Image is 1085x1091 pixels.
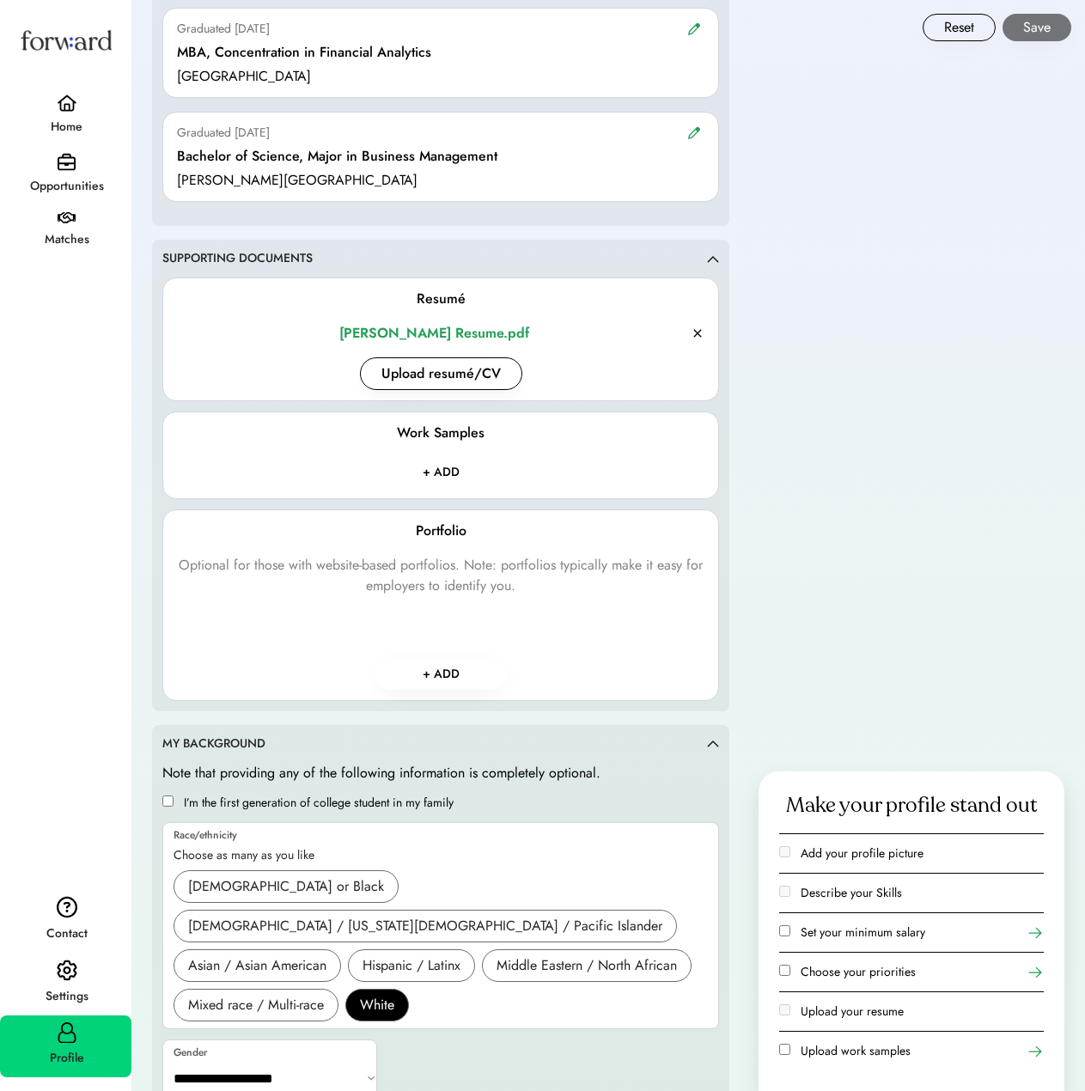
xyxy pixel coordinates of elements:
div: [PERSON_NAME][GEOGRAPHIC_DATA] [177,170,418,191]
label: Upload work samples [801,1042,911,1059]
div: White [360,995,394,1015]
img: caret-up.svg [707,255,719,263]
div: Matches [2,229,131,250]
label: Add your profile picture [801,844,923,862]
div: Choose as many as you like [174,847,314,864]
div: MY BACKGROUND [162,735,265,753]
label: Set your minimum salary [801,923,925,941]
div: Make your profile stand out [786,792,1038,820]
div: Note that providing any of the following information is completely optional. [162,763,600,783]
div: [GEOGRAPHIC_DATA] [177,66,311,87]
img: caret-up.svg [707,740,719,747]
div: Middle Eastern / North African [497,955,677,976]
div: Contact [2,923,131,944]
div: MBA, Concentration in Financial Analytics [177,42,431,63]
div: Resumé [417,289,466,309]
button: Save [1003,14,1071,41]
img: Forward logo [17,14,115,66]
div: Asian / Asian American [188,955,326,976]
div: Home [2,117,131,137]
div: Optional for those with website-based portfolios. Note: portfolios typically make it easy for emp... [177,555,704,596]
div: Profile [2,1048,131,1069]
label: Upload your resume [801,1003,904,1020]
div: Gender [174,1047,376,1057]
div: Mixed race / Multi-race [188,995,324,1015]
div: Graduated [DATE] [177,125,270,142]
button: + ADD [375,658,508,690]
div: [DEMOGRAPHIC_DATA] / [US_STATE][DEMOGRAPHIC_DATA] / Pacific Islander [188,916,662,936]
div: Settings [2,986,131,1007]
img: home.svg [57,94,77,112]
div: Hispanic / Latinx [363,955,460,976]
div: [DEMOGRAPHIC_DATA] or Black [188,876,384,897]
img: briefcase.svg [58,153,76,171]
div: Portfolio [416,521,466,541]
label: Describe your Skills [801,884,902,901]
label: I’m the first generation of college student in my family [184,794,454,811]
img: pencil.svg [687,126,701,139]
div: Work Samples [397,423,485,443]
button: Reset [923,14,996,41]
a: [PERSON_NAME] Resume.pdf [177,323,691,344]
div: Race/ethnicity [174,830,708,840]
div: SUPPORTING DOCUMENTS [162,250,313,267]
div: Opportunities [2,176,131,197]
label: Choose your priorities [801,963,916,980]
img: settings.svg [57,960,77,982]
img: contact.svg [57,896,77,918]
div: Bachelor of Science, Major in Business Management [177,146,497,167]
button: Upload resumé/CV [360,357,522,390]
img: handshake.svg [58,212,76,224]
